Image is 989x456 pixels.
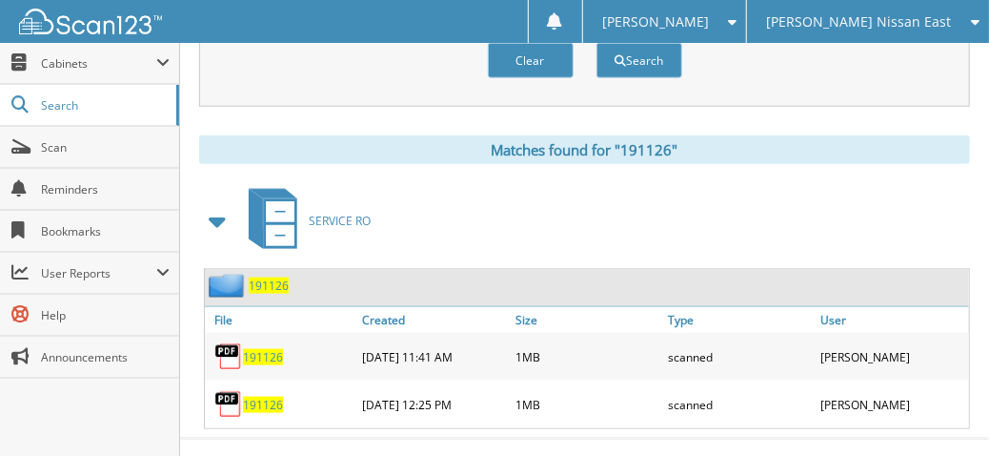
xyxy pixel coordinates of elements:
div: [DATE] 11:41 AM [357,338,510,376]
span: [PERSON_NAME] [602,16,709,28]
div: [DATE] 12:25 PM [357,385,510,424]
span: Announcements [41,349,170,365]
a: 191126 [249,278,289,294]
a: Created [357,307,510,333]
div: 1MB [511,385,663,424]
span: Help [41,307,170,323]
a: Size [511,307,663,333]
span: [PERSON_NAME] Nissan East [767,16,952,28]
a: 191126 [243,349,283,365]
span: Scan [41,139,170,155]
div: Matches found for "191126" [199,135,970,164]
img: PDF.png [214,390,243,419]
a: User [817,307,969,333]
div: [PERSON_NAME] [817,338,969,376]
div: 1MB [511,338,663,376]
span: SERVICE RO [309,213,371,229]
img: folder2.png [209,274,249,298]
a: SERVICE RO [237,183,371,259]
div: scanned [663,338,816,376]
span: Bookmarks [41,223,170,239]
div: scanned [663,385,816,424]
span: Search [41,97,167,114]
a: 191126 [243,397,283,413]
a: File [205,307,357,333]
a: Type [663,307,816,333]
div: [PERSON_NAME] [817,385,969,424]
span: User Reports [41,265,156,281]
img: PDF.png [214,342,243,371]
img: scan123-logo-white.svg [19,9,162,34]
button: Clear [488,43,574,78]
span: Reminders [41,181,170,197]
iframe: Chat Widget [894,364,989,456]
button: Search [596,43,682,78]
span: Cabinets [41,55,156,72]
